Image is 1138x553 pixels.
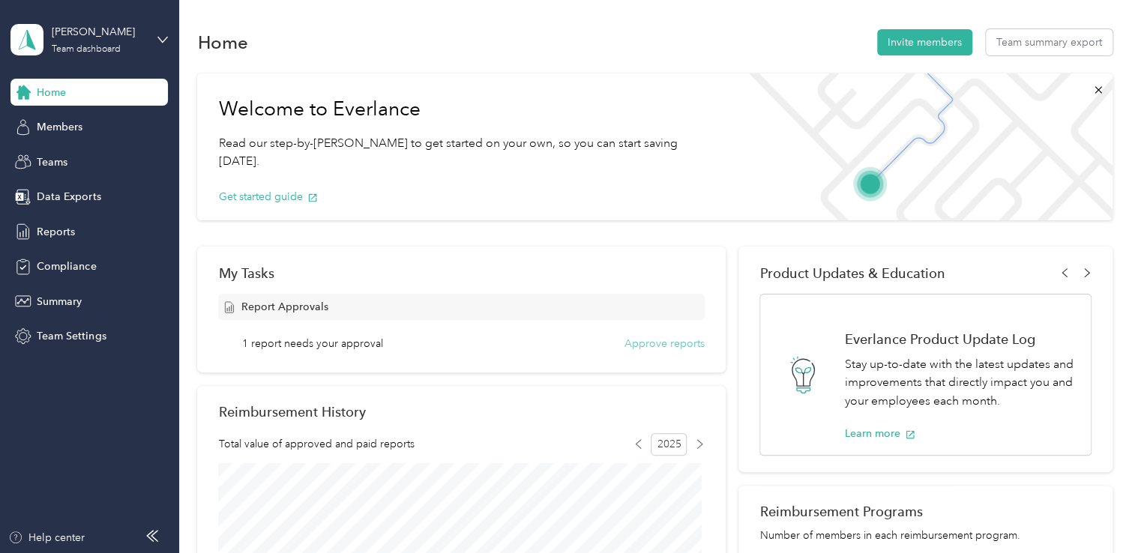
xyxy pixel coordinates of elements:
[218,265,704,281] div: My Tasks
[651,433,687,456] span: 2025
[986,29,1113,55] button: Team summary export
[1054,469,1138,553] iframe: Everlance-gr Chat Button Frame
[37,119,82,135] span: Members
[8,530,85,546] button: Help center
[218,189,318,205] button: Get started guide
[759,528,1091,543] p: Number of members in each reimbursement program.
[241,299,328,315] span: Report Approvals
[218,134,712,171] p: Read our step-by-[PERSON_NAME] to get started on your own, so you can start saving [DATE].
[37,259,96,274] span: Compliance
[37,328,106,344] span: Team Settings
[218,436,414,452] span: Total value of approved and paid reports
[218,404,365,420] h2: Reimbursement History
[844,331,1074,347] h1: Everlance Product Update Log
[197,34,247,50] h1: Home
[37,85,66,100] span: Home
[242,336,383,351] span: 1 report needs your approval
[37,294,82,309] span: Summary
[37,224,75,240] span: Reports
[759,504,1091,519] h2: Reimbursement Programs
[844,355,1074,411] p: Stay up-to-date with the latest updates and improvements that directly impact you and your employ...
[52,24,145,40] div: [PERSON_NAME]
[844,426,915,441] button: Learn more
[624,336,705,351] button: Approve reports
[37,154,67,170] span: Teams
[52,45,121,54] div: Team dashboard
[877,29,972,55] button: Invite members
[218,97,712,121] h1: Welcome to Everlance
[759,265,945,281] span: Product Updates & Education
[37,189,100,205] span: Data Exports
[734,73,1113,220] img: Welcome to everlance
